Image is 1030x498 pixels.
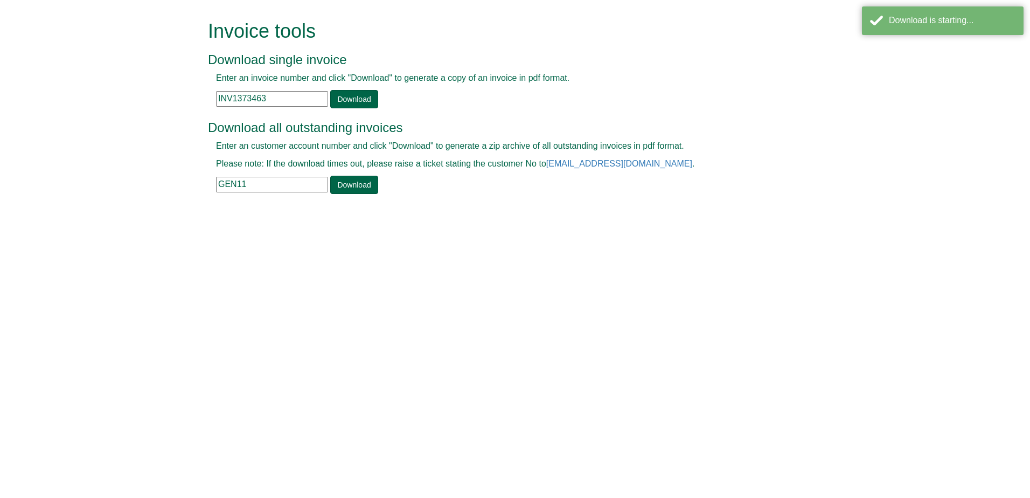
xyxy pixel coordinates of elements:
a: [EMAIL_ADDRESS][DOMAIN_NAME] [546,159,692,168]
input: e.g. BLA02 [216,177,328,192]
h3: Download single invoice [208,53,798,67]
p: Please note: If the download times out, please raise a ticket stating the customer No to . [216,158,790,170]
h1: Invoice tools [208,20,798,42]
p: Enter an invoice number and click "Download" to generate a copy of an invoice in pdf format. [216,72,790,85]
div: Download is starting... [889,15,1015,27]
p: Enter an customer account number and click "Download" to generate a zip archive of all outstandin... [216,140,790,153]
input: e.g. INV1234 [216,91,328,107]
h3: Download all outstanding invoices [208,121,798,135]
a: Download [330,176,378,194]
a: Download [330,90,378,108]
